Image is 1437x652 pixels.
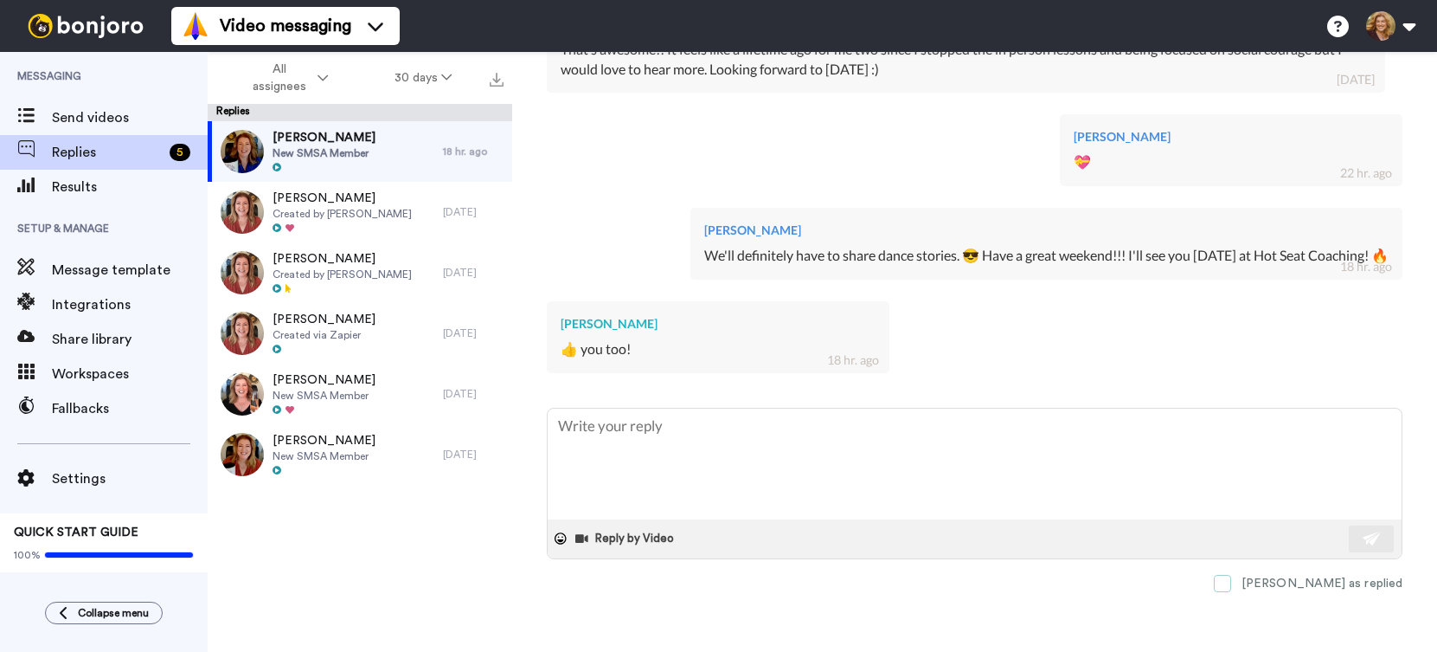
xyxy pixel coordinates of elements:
[1074,152,1389,172] div: 💝
[221,372,264,416] img: 998621b9-7c12-40dd-88d5-83bc18a9f9bd-thumb.jpg
[273,190,412,207] span: [PERSON_NAME]
[221,251,264,294] img: ce32f285-9bdb-4a6e-b24a-516be7afcdcf-thumb.jpg
[443,326,504,340] div: [DATE]
[221,130,264,173] img: 7049023a-5599-4c4b-96b4-d2570ccdaff2-thumb.jpg
[14,526,138,539] span: QUICK START GUIDE
[273,268,412,281] span: Created by [PERSON_NAME]
[273,371,375,389] span: [PERSON_NAME]
[208,242,512,303] a: [PERSON_NAME]Created by [PERSON_NAME][DATE]
[490,73,504,87] img: export.svg
[52,468,208,489] span: Settings
[220,14,351,38] span: Video messaging
[1241,575,1402,592] div: [PERSON_NAME] as replied
[21,14,151,38] img: bj-logo-header-white.svg
[443,205,504,219] div: [DATE]
[574,526,679,552] button: Reply by Video
[211,54,362,102] button: All assignees
[273,389,375,403] span: New SMSA Member
[273,146,375,160] span: New SMSA Member
[208,364,512,424] a: [PERSON_NAME]New SMSA Member[DATE]
[443,266,504,280] div: [DATE]
[561,315,876,332] div: [PERSON_NAME]
[182,12,209,40] img: vm-color.svg
[443,145,504,158] div: 18 hr. ago
[52,398,208,419] span: Fallbacks
[827,352,879,369] div: 18 hr. ago
[561,40,1371,80] div: That’s awesome!! It feels like a lifetime ago for me two since I stopped the in person lessons an...
[443,387,504,401] div: [DATE]
[704,222,1389,239] div: [PERSON_NAME]
[273,449,375,463] span: New SMSA Member
[208,121,512,182] a: [PERSON_NAME]New SMSA Member18 hr. ago
[45,602,163,624] button: Collapse menu
[52,329,208,350] span: Share library
[362,62,485,94] button: 30 days
[704,246,1389,266] div: We'll definitely have to share dance stories. 😎 Have a great weekend!!! I'll see you [DATE] at Ho...
[1074,128,1389,145] div: [PERSON_NAME]
[52,364,208,384] span: Workspaces
[273,311,375,328] span: [PERSON_NAME]
[443,448,504,462] div: [DATE]
[208,182,512,242] a: [PERSON_NAME]Created by [PERSON_NAME][DATE]
[221,190,264,234] img: 06bf010e-04fa-4440-a44b-d3b64ed41b18-thumb.jpg
[1340,258,1392,275] div: 18 hr. ago
[1340,165,1392,182] div: 22 hr. ago
[208,303,512,364] a: [PERSON_NAME]Created via Zapier[DATE]
[208,104,512,121] div: Replies
[14,548,41,562] span: 100%
[78,606,149,620] span: Collapse menu
[561,339,876,359] div: 👍 you too!
[221,312,264,355] img: 0ec6e2ca-c4a3-44ad-9b53-1671e9353f89-thumb.jpg
[273,250,412,268] span: [PERSON_NAME]
[273,432,375,449] span: [PERSON_NAME]
[52,142,163,163] span: Replies
[52,260,208,281] span: Message template
[1337,71,1375,88] div: [DATE]
[273,207,412,221] span: Created by [PERSON_NAME]
[221,433,264,476] img: 2a1ce4c4-5fc6-4778-a657-3f0a932e5ebe-thumb.jpg
[484,65,509,91] button: Export all results that match these filters now.
[52,177,208,197] span: Results
[273,328,375,342] span: Created via Zapier
[273,129,375,146] span: [PERSON_NAME]
[52,107,208,128] span: Send videos
[170,144,190,161] div: 5
[208,424,512,485] a: [PERSON_NAME]New SMSA Member[DATE]
[1363,532,1382,545] img: send-white.svg
[52,294,208,315] span: Integrations
[244,61,314,95] span: All assignees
